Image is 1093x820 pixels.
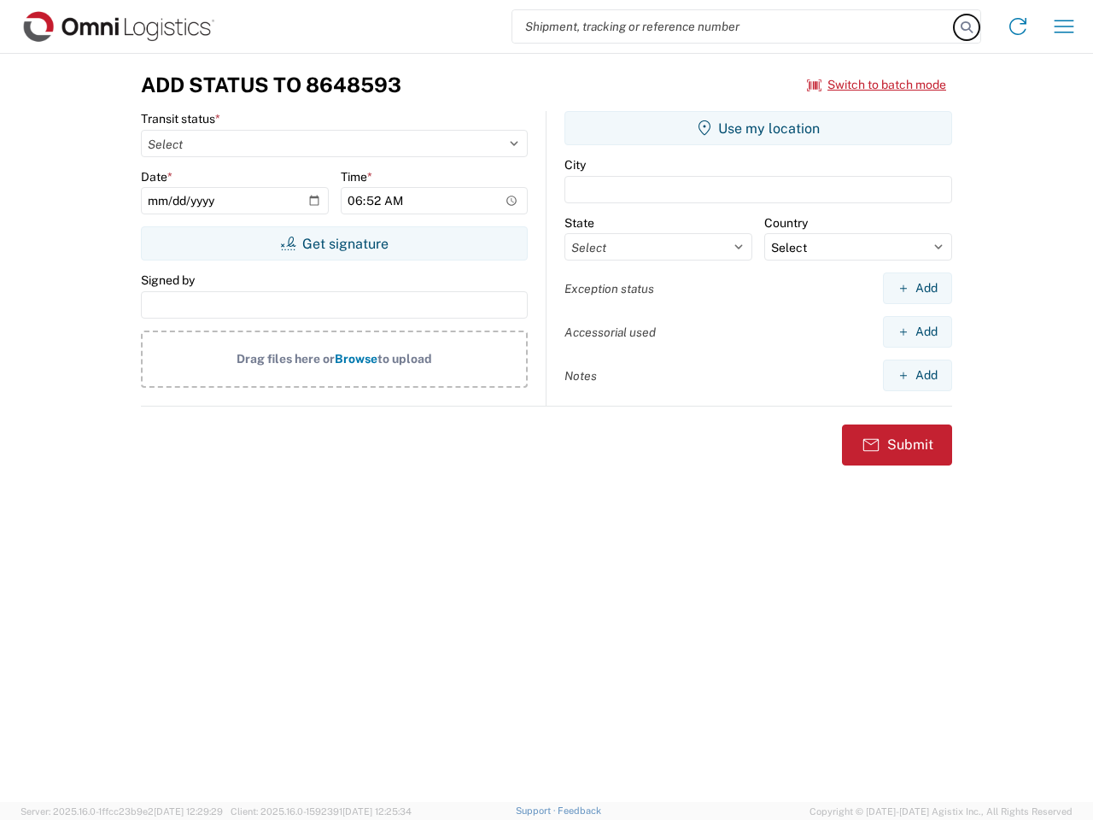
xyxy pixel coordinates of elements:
[516,805,558,816] a: Support
[564,111,952,145] button: Use my location
[342,806,412,817] span: [DATE] 12:25:34
[335,352,377,366] span: Browse
[764,215,808,231] label: Country
[377,352,432,366] span: to upload
[141,73,401,97] h3: Add Status to 8648593
[512,10,955,43] input: Shipment, tracking or reference number
[883,272,952,304] button: Add
[231,806,412,817] span: Client: 2025.16.0-1592391
[564,325,656,340] label: Accessorial used
[154,806,223,817] span: [DATE] 12:29:29
[810,804,1073,819] span: Copyright © [DATE]-[DATE] Agistix Inc., All Rights Reserved
[564,368,597,384] label: Notes
[883,360,952,391] button: Add
[564,281,654,296] label: Exception status
[141,272,195,288] label: Signed by
[564,215,594,231] label: State
[141,226,528,261] button: Get signature
[20,806,223,817] span: Server: 2025.16.0-1ffcc23b9e2
[807,71,946,99] button: Switch to batch mode
[558,805,601,816] a: Feedback
[883,316,952,348] button: Add
[341,169,372,184] label: Time
[141,169,172,184] label: Date
[842,425,952,466] button: Submit
[141,111,220,126] label: Transit status
[564,157,586,173] label: City
[237,352,335,366] span: Drag files here or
